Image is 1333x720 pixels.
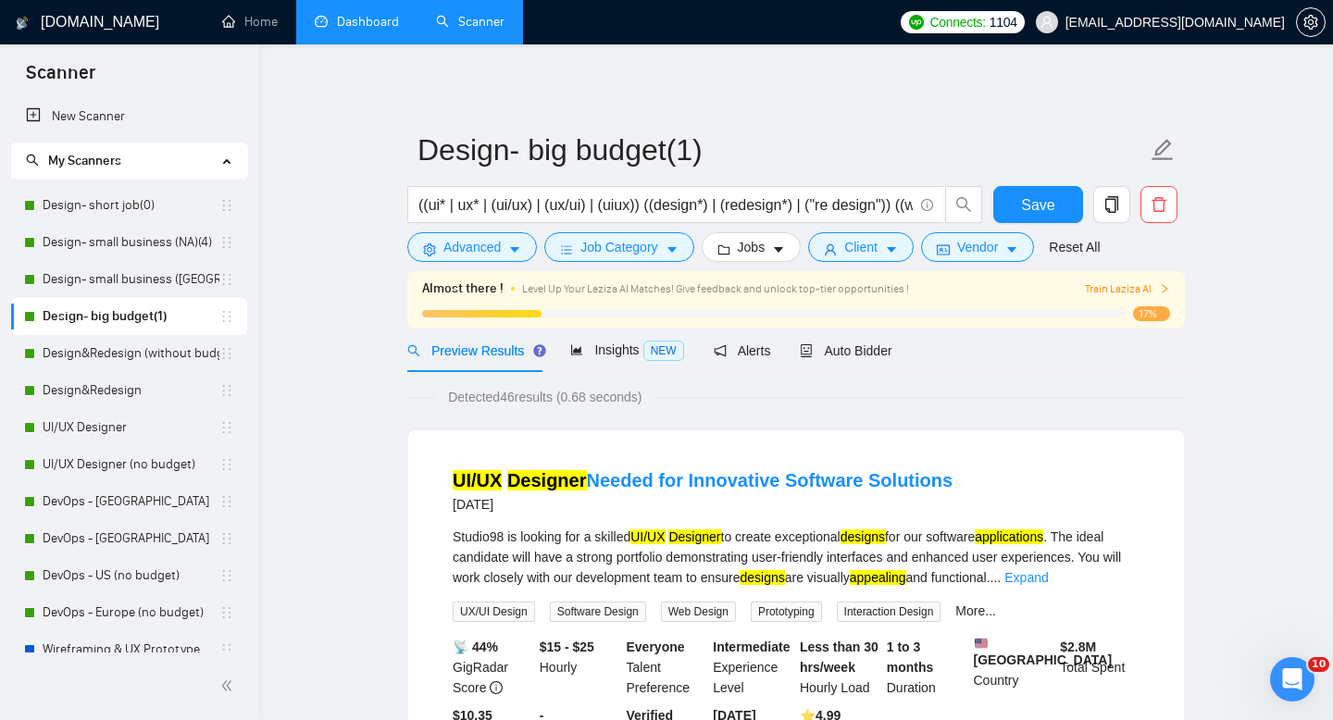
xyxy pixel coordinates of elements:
div: Studio98 is looking for a skilled to create exceptional for our software . The ideal candidate wi... [453,527,1140,588]
mark: applications [975,529,1043,544]
span: holder [219,383,234,398]
span: caret-down [508,242,521,256]
div: Experience Level [709,637,796,698]
a: UI/UX Designer [43,409,219,446]
mark: appealing [850,570,906,585]
span: search [407,344,420,357]
button: copy [1093,186,1130,223]
mark: Designer [668,529,720,544]
li: UI/UX Designer (no budget) [11,446,247,483]
span: holder [219,494,234,509]
a: UI/UX DesignerNeeded for Innovative Software Solutions [453,470,953,490]
a: setting [1296,15,1326,30]
button: search [945,186,982,223]
div: [DATE] [453,493,953,515]
span: Client [844,237,878,257]
b: Intermediate [713,639,790,654]
b: 📡 44% [453,639,498,654]
span: caret-down [666,242,679,256]
span: holder [219,346,234,361]
a: Design&Redesign [43,372,219,409]
span: Interaction Design [837,602,941,622]
b: [GEOGRAPHIC_DATA] [974,637,1113,667]
div: Hourly [536,637,623,698]
span: Detected 46 results (0.68 seconds) [435,387,654,407]
a: Design- short job(0) [43,187,219,224]
li: Design- small business (NA)(4) [11,224,247,261]
span: 10 [1308,657,1329,672]
span: holder [219,272,234,287]
span: delete [1141,196,1177,213]
b: $15 - $25 [540,639,594,654]
a: Wireframing & UX Prototype [43,631,219,668]
span: holder [219,457,234,472]
span: Scanner [11,59,110,98]
span: 17% [1133,306,1170,321]
span: Level Up Your Laziza AI Matches! Give feedback and unlock top-tier opportunities ! [522,282,909,295]
mark: UI/UX [630,529,665,544]
li: DevOps - US (no budget) [11,557,247,594]
iframe: Intercom live chat [1270,657,1314,701]
span: user [1040,16,1053,29]
span: Alerts [714,343,771,358]
a: Design- big budget(1) [43,298,219,335]
a: New Scanner [26,98,232,135]
div: Talent Preference [623,637,710,698]
span: Train Laziza AI [1085,280,1170,298]
span: search [946,196,981,213]
span: Vendor [957,237,998,257]
a: dashboardDashboard [315,14,399,30]
div: Tooltip anchor [531,342,548,359]
a: Design- small business (NA)(4) [43,224,219,261]
span: info-circle [490,681,503,694]
span: area-chart [570,343,583,356]
li: DevOps - US [11,483,247,520]
li: Design- short job(0) [11,187,247,224]
span: holder [219,420,234,435]
span: info-circle [921,199,933,211]
span: caret-down [1005,242,1018,256]
span: Preview Results [407,343,541,358]
div: Country [970,637,1057,698]
span: My Scanners [48,153,121,168]
b: Less than 30 hrs/week [800,639,878,675]
span: UX/UI Design [453,602,535,622]
div: Total Spent [1056,637,1143,698]
div: Duration [883,637,970,698]
span: setting [1297,15,1325,30]
mark: designs [740,570,784,585]
span: caret-down [772,242,785,256]
li: DevOps - Europe (no budget) [11,594,247,631]
li: Design- small business (Europe)(4) [11,261,247,298]
span: user [824,242,837,256]
b: Everyone [627,639,685,654]
a: DevOps - [GEOGRAPHIC_DATA] [43,483,219,520]
button: barsJob Categorycaret-down [544,232,693,262]
span: double-left [220,677,239,695]
mark: Designer [507,470,587,490]
a: Design- small business ([GEOGRAPHIC_DATA])(4) [43,261,219,298]
li: Design&Redesign (without budget) [11,335,247,372]
span: copy [1094,196,1129,213]
span: Insights [570,342,683,357]
span: folder [717,242,730,256]
b: 1 to 3 months [887,639,934,675]
span: search [26,154,39,167]
span: Web Design [661,602,736,622]
button: Save [993,186,1083,223]
div: GigRadar Score [449,637,536,698]
span: Jobs [738,237,766,257]
mark: designs [841,529,885,544]
span: bars [560,242,573,256]
li: Wireframing & UX Prototype [11,631,247,668]
a: Reset All [1049,237,1100,257]
button: delete [1140,186,1177,223]
li: Design- big budget(1) [11,298,247,335]
b: $ 2.8M [1060,639,1096,654]
span: right [1159,283,1170,294]
button: setting [1296,7,1326,37]
span: Save [1021,193,1054,217]
a: homeHome [222,14,278,30]
button: idcardVendorcaret-down [921,232,1034,262]
input: Search Freelance Jobs... [418,193,913,217]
